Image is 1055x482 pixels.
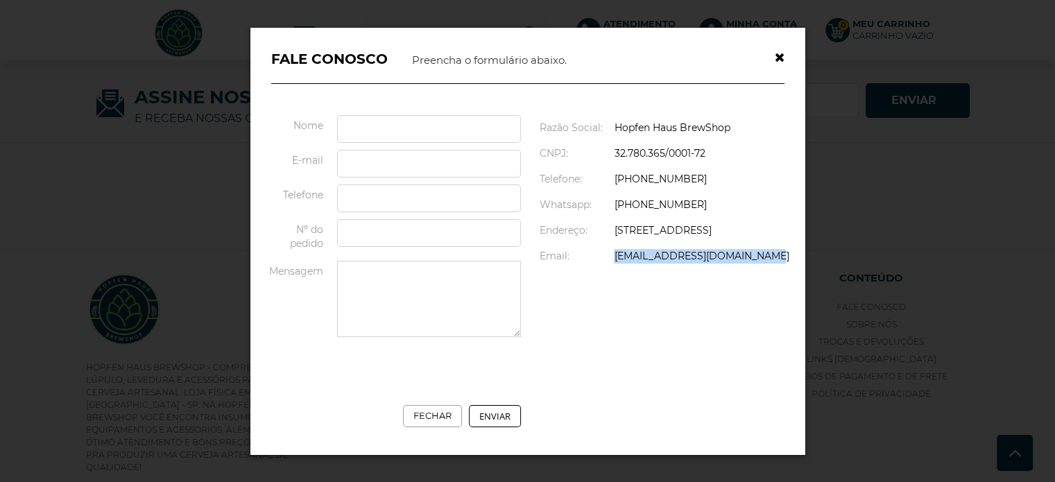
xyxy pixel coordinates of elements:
label: Mensagem [261,261,323,278]
span: [STREET_ADDRESS] [614,224,711,236]
b: Email: [540,250,569,262]
iframe: reCAPTCHA [282,344,492,398]
label: Telefone [261,184,323,202]
a: [EMAIL_ADDRESS][DOMAIN_NAME] [614,250,789,262]
a: Fechar [403,405,462,427]
b: CNPJ: [540,147,568,160]
b: Razão Social: [540,121,603,134]
a: [PHONE_NUMBER] [614,173,706,185]
label: E-mail [261,150,323,167]
label: Nome [261,115,323,132]
div: Preencha o formulário abaixo. [271,49,784,84]
b: Endereço: [540,224,587,236]
b: Whatsapp: [540,198,592,211]
span: Fale Conosco [271,51,388,67]
button: Enviar [469,405,521,427]
label: Nº do pedido [261,219,323,250]
b: Telefone: [540,173,582,185]
span: 32.780.365/0001-72 [614,147,705,160]
span: Hopfen Haus BrewShop [614,121,730,134]
a: [PHONE_NUMBER] [614,198,706,211]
